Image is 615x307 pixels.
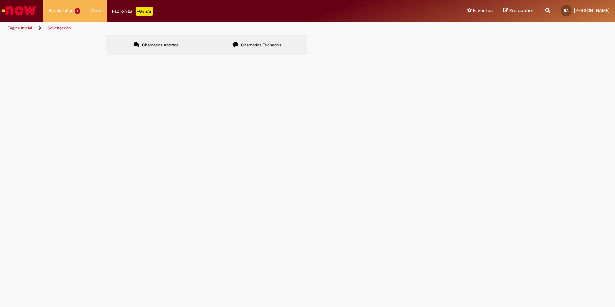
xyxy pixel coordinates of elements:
[48,7,73,14] span: Requisições
[509,7,535,14] span: Rascunhos
[5,22,405,35] ul: Trilhas de página
[574,7,610,13] span: [PERSON_NAME]
[564,8,568,13] span: EA
[91,7,102,14] span: More
[1,4,37,18] img: ServiceNow
[112,7,153,16] div: Padroniza
[8,25,32,31] a: Página inicial
[142,42,179,48] span: Chamados Abertos
[503,7,535,14] a: Rascunhos
[47,25,71,31] a: Solicitações
[241,42,281,48] span: Chamados Fechados
[136,7,153,16] p: +GenAi
[473,7,493,14] span: Favoritos
[75,8,80,14] span: 1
